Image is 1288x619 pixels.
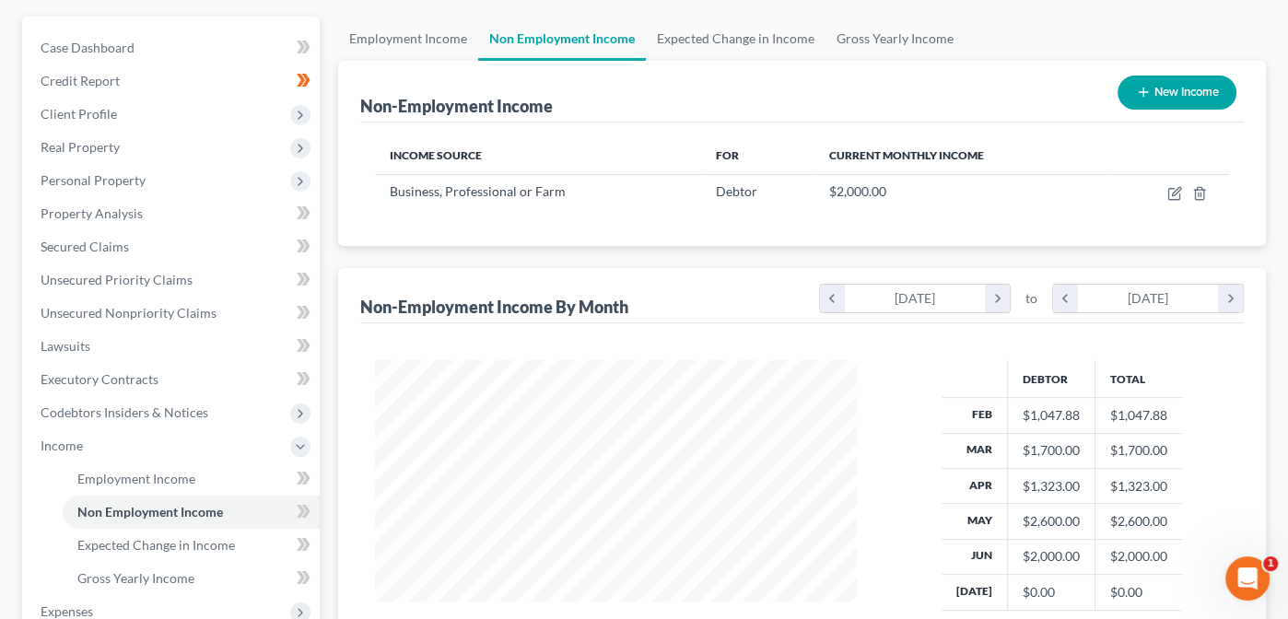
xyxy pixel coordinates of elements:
[41,139,120,155] span: Real Property
[41,205,143,221] span: Property Analysis
[985,285,1010,312] i: chevron_right
[26,64,320,98] a: Credit Report
[1225,556,1270,601] iframe: Intercom live chat
[1023,512,1080,531] div: $2,600.00
[360,296,628,318] div: Non-Employment Income By Month
[1095,575,1182,610] td: $0.00
[77,570,194,586] span: Gross Yearly Income
[829,183,886,199] span: $2,000.00
[1023,583,1080,601] div: $0.00
[1095,504,1182,539] td: $2,600.00
[41,272,193,287] span: Unsecured Priority Claims
[41,603,93,619] span: Expenses
[942,468,1008,503] th: Apr
[77,504,223,520] span: Non Employment Income
[41,239,129,254] span: Secured Claims
[77,537,235,553] span: Expected Change in Income
[1095,539,1182,574] td: $2,000.00
[41,338,90,354] span: Lawsuits
[63,562,320,595] a: Gross Yearly Income
[63,496,320,529] a: Non Employment Income
[41,371,158,387] span: Executory Contracts
[1218,285,1243,312] i: chevron_right
[1023,477,1080,496] div: $1,323.00
[716,183,757,199] span: Debtor
[942,398,1008,433] th: Feb
[338,17,478,61] a: Employment Income
[1095,468,1182,503] td: $1,323.00
[26,230,320,263] a: Secured Claims
[942,539,1008,574] th: Jun
[478,17,646,61] a: Non Employment Income
[1095,398,1182,433] td: $1,047.88
[716,148,739,162] span: For
[77,471,195,486] span: Employment Income
[41,172,146,188] span: Personal Property
[825,17,965,61] a: Gross Yearly Income
[26,330,320,363] a: Lawsuits
[41,305,217,321] span: Unsecured Nonpriority Claims
[1023,406,1080,425] div: $1,047.88
[41,404,208,420] span: Codebtors Insiders & Notices
[1023,547,1080,566] div: $2,000.00
[1118,76,1236,110] button: New Income
[360,95,553,117] div: Non-Employment Income
[1053,285,1078,312] i: chevron_left
[26,197,320,230] a: Property Analysis
[1095,433,1182,468] td: $1,700.00
[1078,285,1219,312] div: [DATE]
[1023,441,1080,460] div: $1,700.00
[942,504,1008,539] th: May
[845,285,986,312] div: [DATE]
[820,285,845,312] i: chevron_left
[63,462,320,496] a: Employment Income
[41,40,135,55] span: Case Dashboard
[1007,360,1095,397] th: Debtor
[41,106,117,122] span: Client Profile
[26,363,320,396] a: Executory Contracts
[390,183,566,199] span: Business, Professional or Farm
[1263,556,1278,571] span: 1
[41,73,120,88] span: Credit Report
[390,148,482,162] span: Income Source
[942,575,1008,610] th: [DATE]
[26,297,320,330] a: Unsecured Nonpriority Claims
[26,31,320,64] a: Case Dashboard
[646,17,825,61] a: Expected Change in Income
[829,148,984,162] span: Current Monthly Income
[63,529,320,562] a: Expected Change in Income
[41,438,83,453] span: Income
[1095,360,1182,397] th: Total
[1025,289,1037,308] span: to
[26,263,320,297] a: Unsecured Priority Claims
[942,433,1008,468] th: Mar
